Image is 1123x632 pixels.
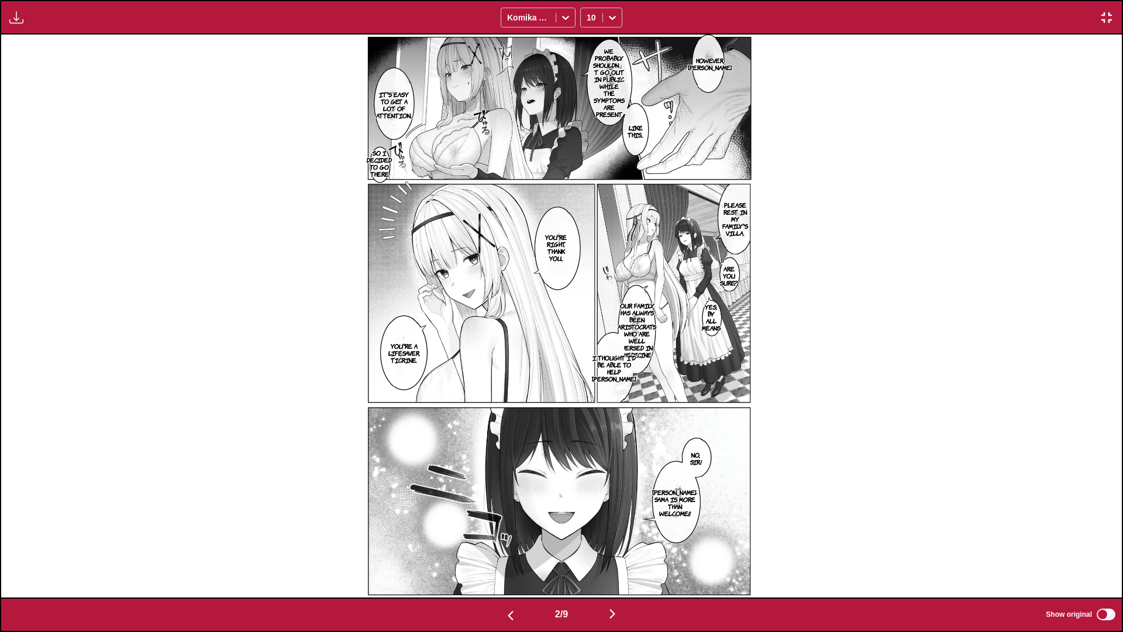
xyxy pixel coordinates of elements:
[615,300,659,360] p: Our family has always been aristocrats who are well versed in medicine
[504,609,518,623] img: Previous page
[362,35,760,597] img: Manga Panel
[720,199,750,239] p: Please rest in my family's villa.
[685,54,734,73] p: However, [PERSON_NAME]
[1097,609,1115,620] input: Show original
[605,607,619,621] img: Next page
[374,88,415,121] p: It's easy to get a lot of attention...
[650,486,700,519] p: [PERSON_NAME]-sama is more than welcome!!
[700,301,723,334] p: Yes, by all means
[364,147,394,180] p: So I decided to go there
[9,11,23,25] img: Download translated images
[718,263,740,288] p: Are you sure?
[591,45,627,120] p: We probably shouldn」t go out in public while the symptoms are present
[688,449,704,468] p: No, sir!
[555,609,568,620] span: 2 / 9
[543,231,569,264] p: You're right. Thank you...
[590,352,639,384] p: I thought i'd be able to help [PERSON_NAME].
[386,340,422,366] p: You're a lifesaver, ticrine.
[625,122,646,140] p: Like this...
[1046,610,1092,619] span: Show original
